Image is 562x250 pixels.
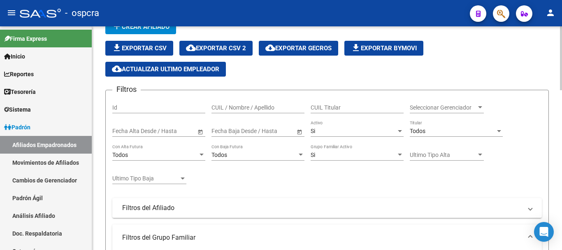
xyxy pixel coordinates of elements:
[344,41,423,56] button: Exportar Bymovi
[65,4,99,22] span: - ospcra
[311,128,315,134] span: Si
[351,44,417,52] span: Exportar Bymovi
[112,21,122,31] mat-icon: add
[112,64,122,74] mat-icon: cloud_download
[211,152,227,158] span: Todos
[351,43,361,53] mat-icon: file_download
[112,65,219,73] span: Actualizar ultimo Empleador
[186,43,196,53] mat-icon: cloud_download
[4,34,47,43] span: Firma Express
[112,198,542,218] mat-expansion-panel-header: Filtros del Afiliado
[112,175,179,182] span: Ultimo Tipo Baja
[105,19,176,34] button: Crear Afiliado
[122,203,522,213] mat-panel-title: Filtros del Afiliado
[112,128,142,135] input: Fecha inicio
[410,128,425,134] span: Todos
[112,152,128,158] span: Todos
[265,44,332,52] span: Exportar GECROS
[295,127,304,136] button: Open calendar
[248,128,289,135] input: Fecha fin
[546,8,555,18] mat-icon: person
[149,128,190,135] input: Fecha fin
[410,104,476,111] span: Seleccionar Gerenciador
[4,52,25,61] span: Inicio
[4,123,30,132] span: Padrón
[179,41,253,56] button: Exportar CSV 2
[410,152,476,159] span: Ultimo Tipo Alta
[112,23,170,30] span: Crear Afiliado
[311,152,315,158] span: Si
[4,105,31,114] span: Sistema
[105,41,173,56] button: Exportar CSV
[259,41,338,56] button: Exportar GECROS
[112,44,167,52] span: Exportar CSV
[7,8,16,18] mat-icon: menu
[112,43,122,53] mat-icon: file_download
[4,87,36,96] span: Tesorería
[196,127,204,136] button: Open calendar
[4,70,34,79] span: Reportes
[265,43,275,53] mat-icon: cloud_download
[105,62,226,77] button: Actualizar ultimo Empleador
[186,44,246,52] span: Exportar CSV 2
[112,84,141,95] h3: Filtros
[211,128,242,135] input: Fecha inicio
[122,233,522,242] mat-panel-title: Filtros del Grupo Familiar
[534,222,554,242] div: Open Intercom Messenger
